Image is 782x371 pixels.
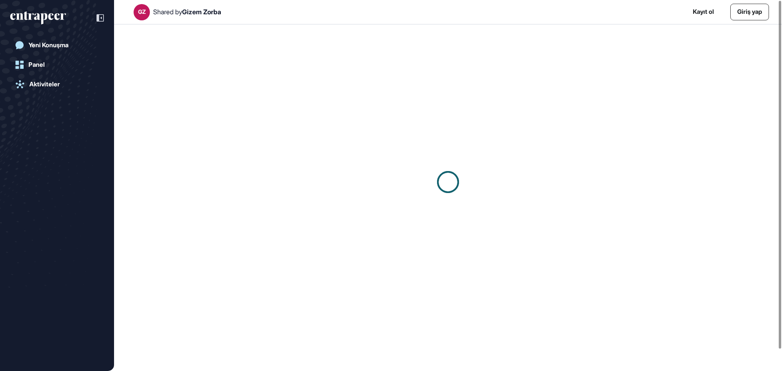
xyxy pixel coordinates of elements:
[138,9,146,15] div: GZ
[29,61,45,68] div: Panel
[10,11,66,24] div: entrapeer-logo
[730,4,769,20] a: Giriş yap
[29,81,60,88] div: Aktiviteler
[29,42,68,49] div: Yeni Konuşma
[153,8,221,16] div: Shared by
[182,8,221,16] span: Gizem Zorba
[693,7,714,17] a: Kayıt ol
